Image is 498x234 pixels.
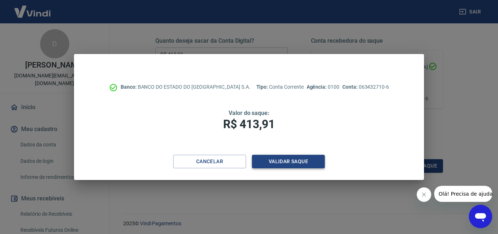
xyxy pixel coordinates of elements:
span: R$ 413,91 [223,117,275,131]
span: Banco: [121,84,138,90]
button: Cancelar [173,155,246,168]
button: Validar saque [252,155,325,168]
p: Conta Corrente [256,83,304,91]
span: Tipo: [256,84,269,90]
iframe: Fechar mensagem [417,187,431,202]
iframe: Mensagem da empresa [434,186,492,202]
span: Olá! Precisa de ajuda? [4,5,61,11]
span: Conta: [342,84,359,90]
p: 0100 [307,83,339,91]
iframe: Botão para abrir a janela de mensagens [469,205,492,228]
span: Agência: [307,84,328,90]
p: BANCO DO ESTADO DO [GEOGRAPHIC_DATA] S.A. [121,83,250,91]
span: Valor do saque: [229,110,269,116]
p: 063432710-6 [342,83,389,91]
